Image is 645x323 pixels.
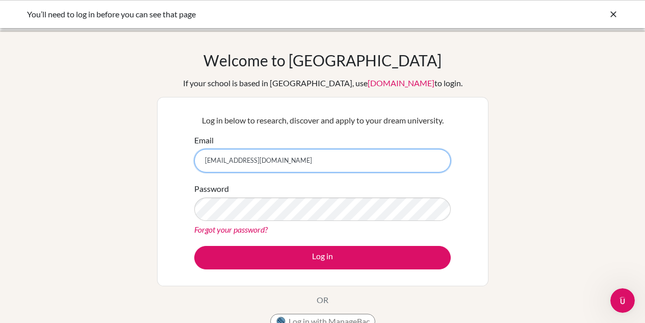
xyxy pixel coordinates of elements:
div: If your school is based in [GEOGRAPHIC_DATA], use to login. [183,77,462,89]
div: You’ll need to log in before you can see that page [27,8,466,20]
a: Forgot your password? [194,225,268,234]
p: OR [317,294,328,306]
p: Log in below to research, discover and apply to your dream university. [194,114,451,127]
button: Log in [194,246,451,269]
h1: Welcome to [GEOGRAPHIC_DATA] [203,51,442,69]
label: Password [194,183,229,195]
label: Email [194,134,214,146]
a: [DOMAIN_NAME] [368,78,434,88]
iframe: Intercom live chat [610,288,635,313]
